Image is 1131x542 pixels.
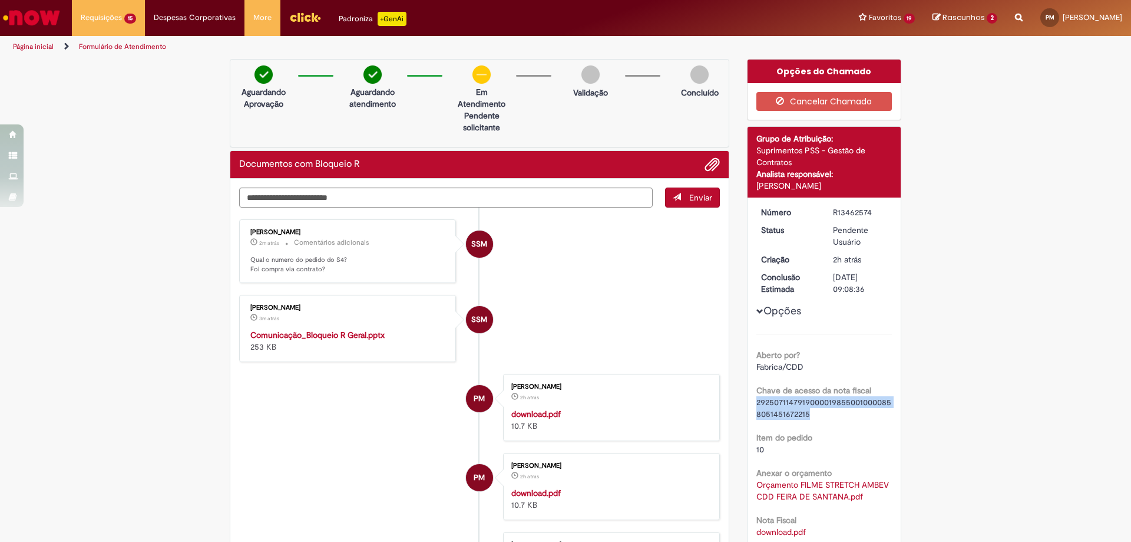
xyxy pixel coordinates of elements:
[254,65,273,84] img: check-circle-green.png
[748,60,901,83] div: Opções do Chamado
[690,65,709,84] img: img-circle-grey.png
[833,254,861,265] time: 29/08/2025 14:08:33
[756,397,891,419] span: 29250711479190000198550010000858051451672215
[235,86,292,110] p: Aguardando Aprovação
[752,224,825,236] dt: Status
[79,42,166,51] a: Formulário de Atendimento
[756,133,892,144] div: Grupo de Atribuição:
[511,462,707,469] div: [PERSON_NAME]
[363,65,382,84] img: check-circle-green.png
[752,254,825,265] dt: Criação
[13,42,54,51] a: Página inicial
[339,12,406,26] div: Padroniza
[833,224,888,248] div: Pendente Usuário
[705,157,720,172] button: Adicionar anexos
[511,487,707,511] div: 10.7 KB
[259,315,279,322] span: 3m atrás
[9,36,745,58] ul: Trilhas de página
[471,230,487,258] span: SSM
[250,229,447,236] div: [PERSON_NAME]
[250,329,447,353] div: 253 KB
[253,12,272,24] span: More
[250,255,447,274] p: Qual o numero do pedido do S4? Foi compra via contrato?
[752,206,825,218] dt: Número
[511,408,707,432] div: 10.7 KB
[756,468,832,478] b: Anexar o orçamento
[250,304,447,311] div: [PERSON_NAME]
[466,464,493,491] div: Paula Camille Azevedo Martins
[756,180,892,192] div: [PERSON_NAME]
[833,254,861,265] span: 2h atrás
[756,362,803,372] span: Fabrica/CDD
[466,231,493,258] div: Siumara Santos Moura
[833,254,888,265] div: 29/08/2025 14:08:33
[474,385,485,413] span: PM
[573,87,608,98] p: Validação
[689,192,712,203] span: Enviar
[378,12,406,26] p: +GenAi
[520,394,539,401] time: 29/08/2025 14:08:32
[124,14,136,24] span: 15
[154,12,236,24] span: Despesas Corporativas
[259,315,279,322] time: 29/08/2025 16:18:21
[294,238,369,248] small: Comentários adicionais
[511,409,561,419] a: download.pdf
[520,473,539,480] span: 2h atrás
[1,6,62,29] img: ServiceNow
[756,527,806,537] a: Download de download.pdf
[833,271,888,295] div: [DATE] 09:08:36
[520,394,539,401] span: 2h atrás
[756,444,764,455] span: 10
[1046,14,1054,21] span: PM
[344,86,401,110] p: Aguardando atendimento
[943,12,985,23] span: Rascunhos
[474,464,485,492] span: PM
[869,12,901,24] span: Favoritos
[81,12,122,24] span: Requisições
[833,206,888,218] div: R13462574
[756,92,892,111] button: Cancelar Chamado
[904,14,915,24] span: 19
[932,12,997,24] a: Rascunhos
[756,350,800,360] b: Aberto por?
[756,479,891,502] a: Download de Orçamento FILME STRETCH AMBEV CDD FEIRA DE SANTANA.pdf
[511,383,707,390] div: [PERSON_NAME]
[756,385,871,396] b: Chave de acesso da nota fiscal
[520,473,539,480] time: 29/08/2025 14:08:20
[752,271,825,295] dt: Conclusão Estimada
[250,330,385,340] a: Comunicação_Bloqueio R Geral.pptx
[259,239,279,247] time: 29/08/2025 16:19:53
[987,13,997,24] span: 2
[466,306,493,333] div: Siumara Santos Moura
[466,385,493,412] div: Paula Camille Azevedo Martins
[511,488,561,498] a: download.pdf
[472,65,491,84] img: circle-minus.png
[259,239,279,247] span: 2m atrás
[756,144,892,168] div: Suprimentos PSS - Gestão de Contratos
[239,188,653,208] textarea: Digite sua mensagem aqui...
[756,515,796,525] b: Nota Fiscal
[1063,12,1122,22] span: [PERSON_NAME]
[289,8,321,26] img: click_logo_yellow_360x200.png
[453,110,510,133] p: Pendente solicitante
[665,188,720,208] button: Enviar
[239,159,360,170] h2: Documentos com Bloqueio R Histórico de tíquete
[756,168,892,180] div: Analista responsável:
[756,432,812,443] b: Item do pedido
[581,65,600,84] img: img-circle-grey.png
[681,87,719,98] p: Concluído
[471,306,487,334] span: SSM
[453,86,510,110] p: Em Atendimento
